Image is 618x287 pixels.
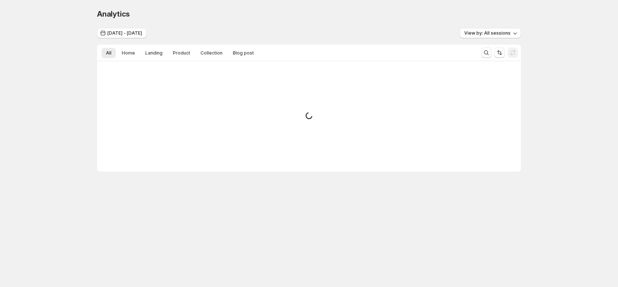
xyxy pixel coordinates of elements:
span: View by: All sessions [464,30,511,36]
span: Product [173,50,190,56]
span: Landing [145,50,163,56]
button: Sort the results [494,48,505,58]
button: View by: All sessions [460,28,521,38]
span: Collection [200,50,223,56]
button: Search and filter results [481,48,491,58]
span: Analytics [97,10,130,18]
span: Home [122,50,135,56]
button: [DATE] - [DATE] [97,28,146,38]
span: [DATE] - [DATE] [107,30,142,36]
span: Blog post [233,50,254,56]
span: All [106,50,111,56]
